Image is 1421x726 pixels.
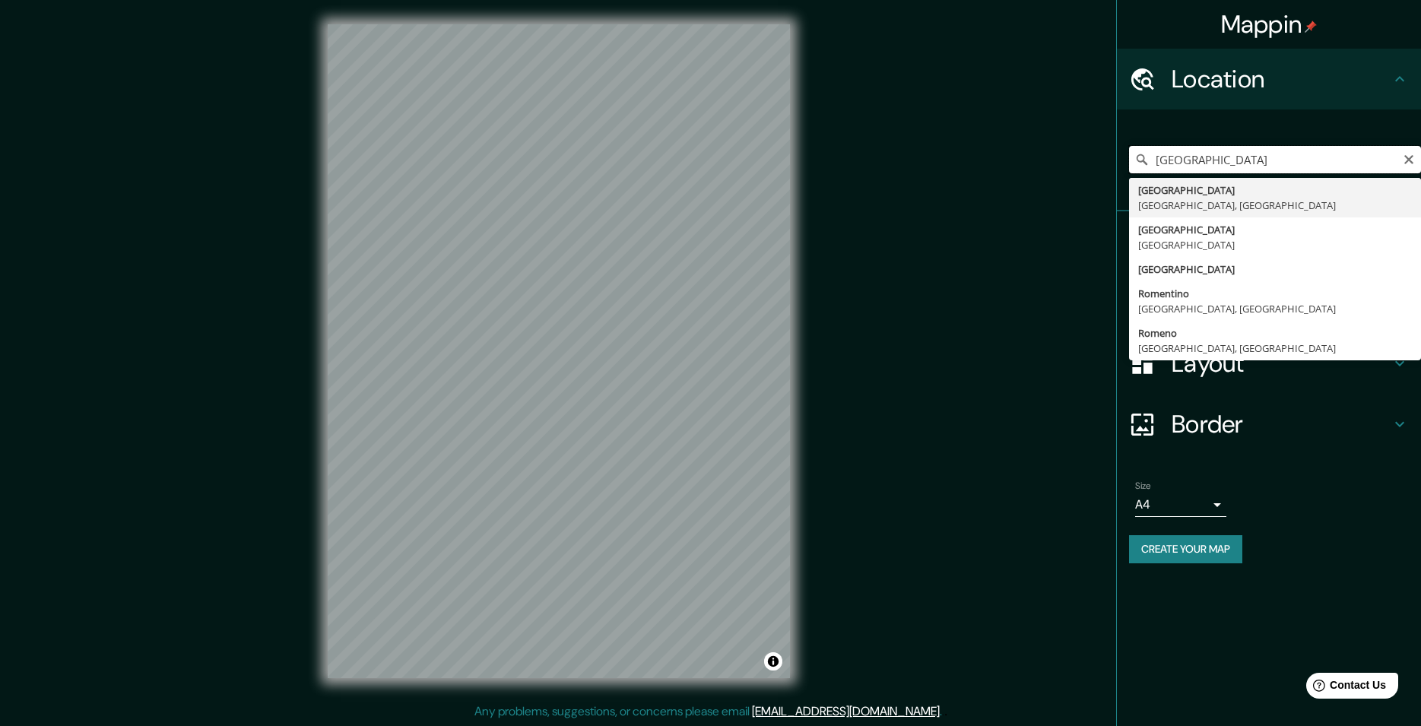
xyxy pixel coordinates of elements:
div: Border [1117,394,1421,455]
a: [EMAIL_ADDRESS][DOMAIN_NAME] [752,703,940,719]
h4: Layout [1172,348,1391,379]
div: [GEOGRAPHIC_DATA] [1138,222,1412,237]
div: Pins [1117,211,1421,272]
img: pin-icon.png [1305,21,1317,33]
h4: Border [1172,409,1391,439]
button: Toggle attribution [764,652,782,671]
canvas: Map [328,24,790,678]
div: Layout [1117,333,1421,394]
div: Romeno [1138,325,1412,341]
p: Any problems, suggestions, or concerns please email . [474,702,942,721]
div: [GEOGRAPHIC_DATA], [GEOGRAPHIC_DATA] [1138,301,1412,316]
h4: Mappin [1221,9,1318,40]
div: [GEOGRAPHIC_DATA] [1138,182,1412,198]
button: Create your map [1129,535,1242,563]
div: [GEOGRAPHIC_DATA], [GEOGRAPHIC_DATA] [1138,198,1412,213]
label: Size [1135,480,1151,493]
div: [GEOGRAPHIC_DATA], [GEOGRAPHIC_DATA] [1138,341,1412,356]
div: Romentino [1138,286,1412,301]
h4: Location [1172,64,1391,94]
div: . [942,702,944,721]
div: [GEOGRAPHIC_DATA] [1138,237,1412,252]
div: . [944,702,947,721]
div: Location [1117,49,1421,109]
input: Pick your city or area [1129,146,1421,173]
iframe: Help widget launcher [1286,667,1404,709]
div: A4 [1135,493,1226,517]
div: Style [1117,272,1421,333]
div: [GEOGRAPHIC_DATA] [1138,262,1412,277]
button: Clear [1403,151,1415,166]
